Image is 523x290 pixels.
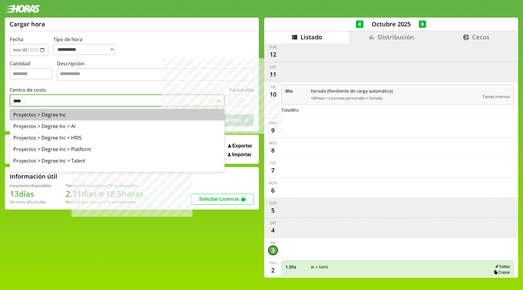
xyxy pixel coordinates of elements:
[268,180,277,186] div: Mon
[10,120,225,132] div: Proyectos > Degree Inc > AI
[66,183,143,188] div: Tiempo Libre Optativo (TiLO) disponible
[270,64,276,70] div: Sat
[10,109,225,120] div: Proyectos > Degree Inc
[117,199,136,205] b: Diciembre
[472,33,489,41] span: Cecos
[482,94,510,99] span: Tareas internas
[268,166,278,175] div: 7
[268,126,278,135] div: 9
[268,50,278,59] div: 12
[5,5,40,13] img: logotipo
[199,196,239,202] span: Solicitar Licencia
[57,60,254,82] label: Descripción
[269,200,277,206] div: Sun
[311,88,479,94] span: Feriado (Pendiente de carga automática)
[493,264,510,269] button: Editar
[10,20,45,28] h1: Cargar hora
[269,44,277,50] div: Sun
[269,120,277,126] div: Thu
[232,143,252,149] span: Exportar
[268,146,278,155] div: 8
[363,20,419,28] span: Octubre 2025
[10,143,225,155] div: Proyectos > Degree Inc > Platform
[268,206,278,215] div: 5
[66,199,143,205] div: Recordá que vencen a fin de
[269,160,276,166] div: Tue
[271,84,275,90] div: Fri
[268,186,278,195] div: 6
[269,140,277,146] div: Wed
[268,90,278,99] div: 10
[10,155,225,166] div: Proyectos > Degree Inc > Talent
[232,152,252,157] span: Importar
[270,220,276,226] div: Sat
[191,194,254,205] button: Solicitar Licencia
[53,36,120,56] label: Tipo de hora
[311,276,479,281] span: 10Pines > Equipo y sociales > Reuniones 1on1
[301,33,322,41] span: Listado
[482,276,510,281] span: Tareas internas
[268,226,278,235] div: 4
[57,68,254,81] textarea: Descripción
[10,36,23,43] label: Fecha
[10,132,225,143] div: Proyectos > Degree Inc > HRIS
[10,172,57,180] h2: Información útil
[10,68,52,79] input: Cantidad
[378,33,414,41] span: Distribución
[66,188,143,199] h1: 2.31 días o 18.5 horas
[269,260,277,265] div: Thu
[10,188,51,199] h1: 13 días
[311,95,479,101] span: 10Pines > Licencias personales > Feriado
[10,60,57,82] label: Cantidad
[268,265,278,275] div: 2
[285,88,307,94] span: 8 hs
[229,87,254,93] label: Facturable
[268,70,278,79] div: 11
[492,270,510,275] button: Copiar
[264,43,518,277] div: scrollable content
[226,143,254,149] button: Exportar
[268,246,278,255] div: 3
[53,44,115,55] select: Tipo de hora
[10,183,51,188] div: Vacaciones disponibles
[271,240,275,246] div: Fri
[281,107,514,113] div: Total 8 hs
[285,264,307,270] span: 1.5 hs
[10,199,51,205] div: De otros años: 0 días
[311,264,479,270] span: w + tomi
[10,87,46,93] label: Centro de costo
